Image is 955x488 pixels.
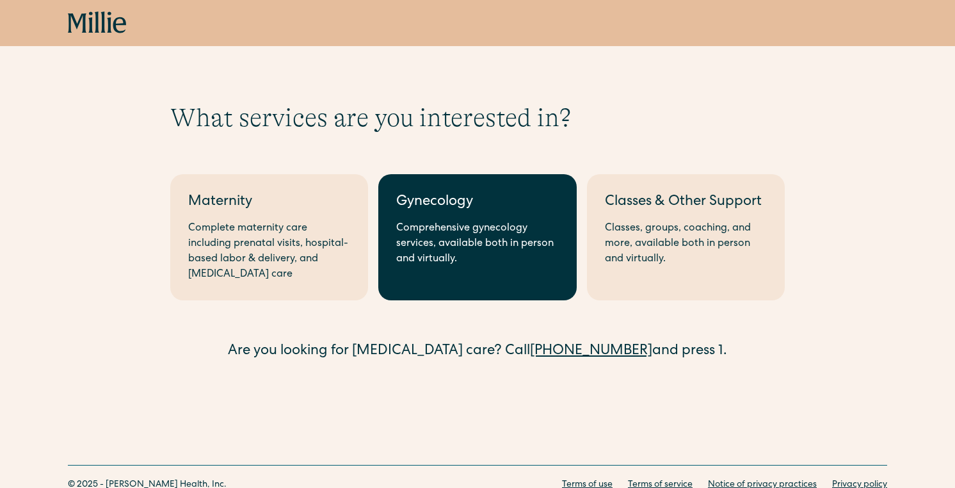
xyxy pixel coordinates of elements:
div: Complete maternity care including prenatal visits, hospital-based labor & delivery, and [MEDICAL_... [188,221,350,282]
a: GynecologyComprehensive gynecology services, available both in person and virtually. [378,174,576,300]
div: Are you looking for [MEDICAL_DATA] care? Call and press 1. [170,341,785,362]
div: Comprehensive gynecology services, available both in person and virtually. [396,221,558,267]
h1: What services are you interested in? [170,102,785,133]
a: MaternityComplete maternity care including prenatal visits, hospital-based labor & delivery, and ... [170,174,368,300]
a: Classes & Other SupportClasses, groups, coaching, and more, available both in person and virtually. [587,174,785,300]
div: Classes & Other Support [605,192,767,213]
div: Gynecology [396,192,558,213]
div: Maternity [188,192,350,213]
div: Classes, groups, coaching, and more, available both in person and virtually. [605,221,767,267]
a: [PHONE_NUMBER] [530,345,652,359]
